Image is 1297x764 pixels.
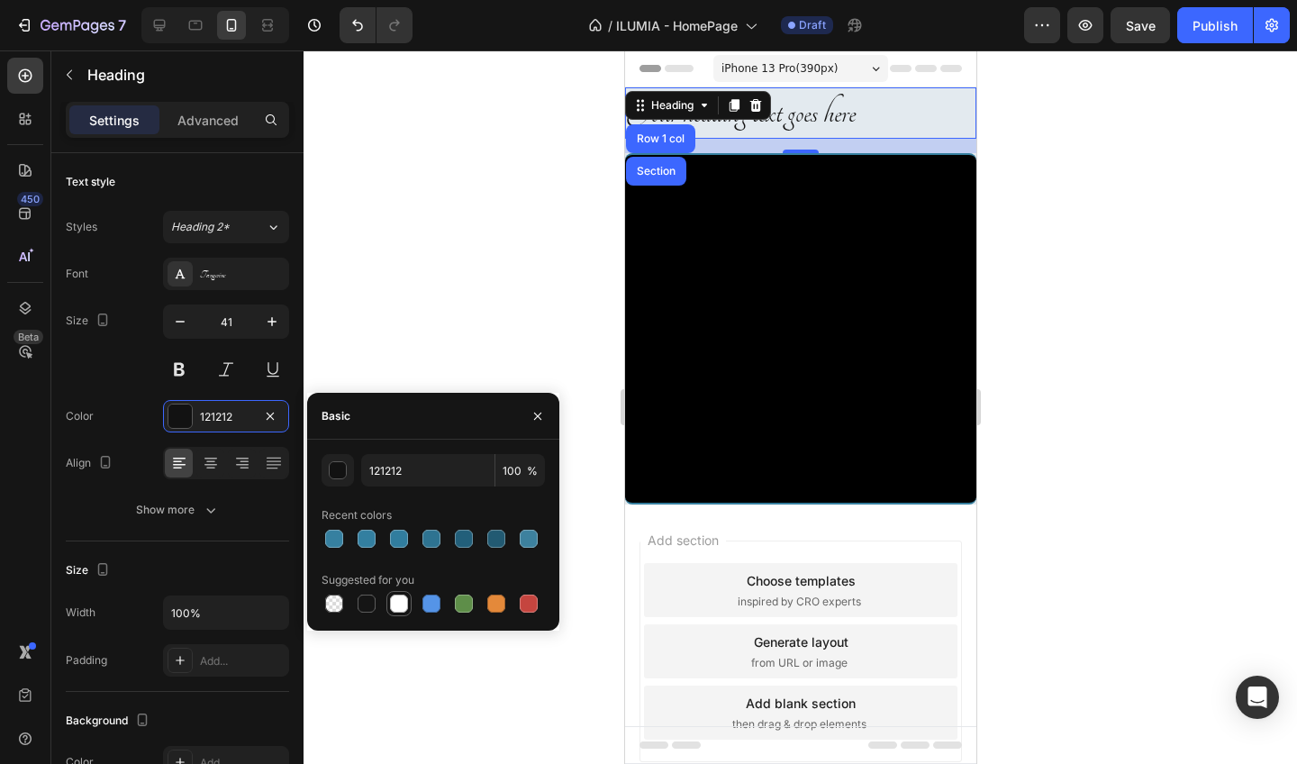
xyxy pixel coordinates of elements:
div: Publish [1193,16,1238,35]
div: Width [66,605,95,621]
button: 7 [7,7,134,43]
span: % [527,463,538,479]
span: Draft [799,17,826,33]
button: Show more [66,494,289,526]
button: Save [1111,7,1170,43]
div: Padding [66,652,107,668]
p: Settings [89,111,140,130]
div: Basic [322,408,350,424]
div: Undo/Redo [340,7,413,43]
div: Suggested for you [322,572,414,588]
div: Open Intercom Messenger [1236,676,1279,719]
button: Heading 2* [163,211,289,243]
input: Auto [164,596,288,629]
p: Heading [87,64,282,86]
span: / [608,16,612,35]
div: Align [66,451,116,476]
div: Text style [66,174,115,190]
p: 7 [118,14,126,36]
span: Heading 2* [171,219,230,235]
div: Styles [66,219,97,235]
input: Eg: FFFFFF [361,454,494,487]
div: 450 [17,192,43,206]
div: 121212 [200,409,252,425]
button: Publish [1177,7,1253,43]
div: Size [66,559,113,583]
span: ILUMIA - HomePage [616,16,738,35]
div: Background [66,709,153,733]
div: Recent colors [322,507,392,523]
p: Advanced [177,111,239,130]
div: Size [66,309,113,333]
span: Save [1126,18,1156,33]
div: Font [66,266,88,282]
div: Beta [14,330,43,344]
div: Tangerine [200,267,285,283]
div: Add... [200,653,285,669]
div: Show more [136,501,220,519]
iframe: Design area [625,50,976,764]
div: Color [66,408,94,424]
